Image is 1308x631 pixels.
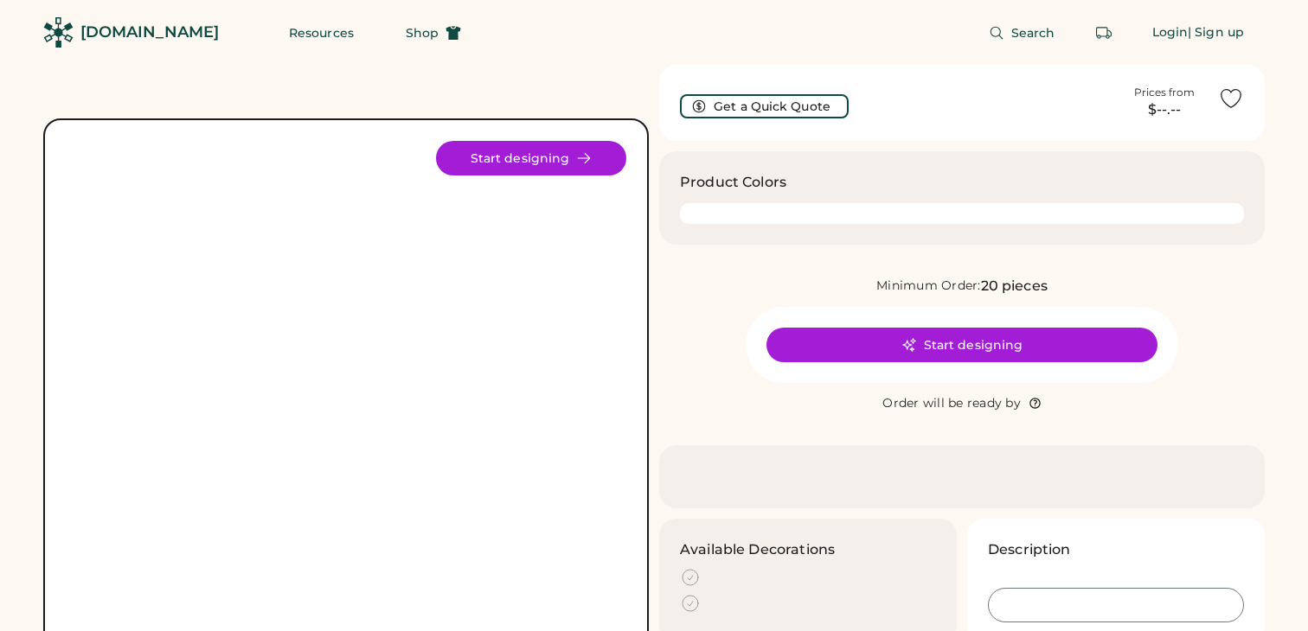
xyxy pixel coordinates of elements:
span: Shop [406,27,439,39]
button: Retrieve an order [1087,16,1121,50]
button: Search [968,16,1076,50]
div: 20 pieces [981,276,1048,296]
div: Login [1152,24,1189,41]
h3: Description [988,539,1071,560]
h3: Available Decorations [680,539,835,560]
div: Prices from [1134,86,1195,99]
button: Start designing [436,141,626,175]
div: Minimum Order: [876,277,981,295]
div: | Sign up [1188,24,1244,41]
div: $--.-- [1121,99,1208,120]
div: Order will be ready by [882,395,1021,412]
h3: Product Colors [680,172,786,193]
button: Start designing [766,328,1157,362]
button: Shop [385,16,482,50]
div: [DOMAIN_NAME] [80,22,219,43]
button: Resources [268,16,375,50]
button: Get a Quick Quote [680,94,849,118]
span: Search [1011,27,1055,39]
img: Rendered Logo - Screens [43,17,74,48]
